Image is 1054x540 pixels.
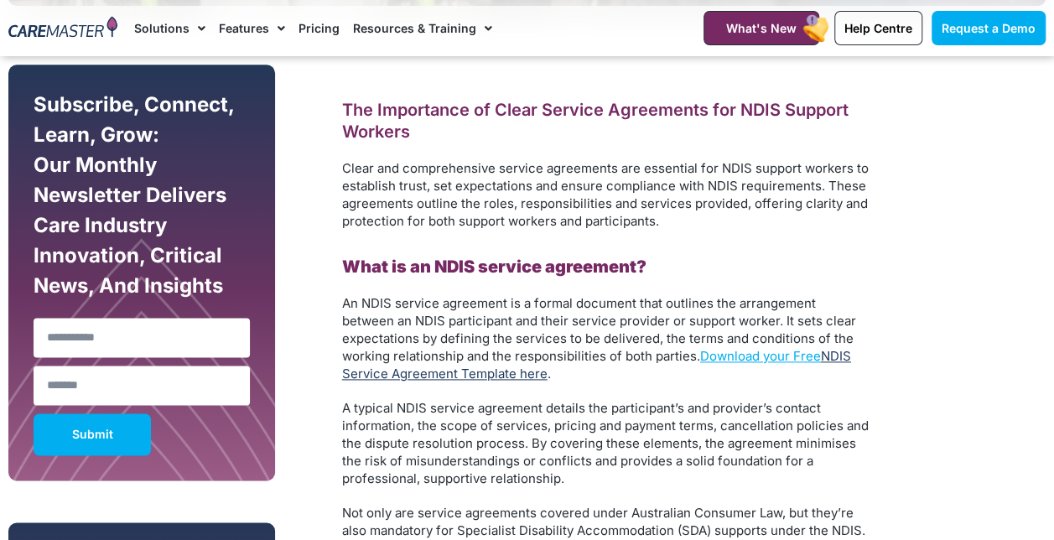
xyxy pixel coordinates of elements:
[8,16,117,40] img: CareMaster Logo
[342,99,870,143] h2: The Importance of Clear Service Agreements for NDIS Support Workers
[834,11,922,45] a: Help Centre
[342,257,646,277] b: What is an NDIS service agreement?
[704,11,819,45] a: What's New
[342,400,869,486] span: A typical NDIS service agreement details the participant’s and provider’s contact information, th...
[726,21,797,35] span: What's New
[844,21,912,35] span: Help Centre
[29,90,254,309] div: Subscribe, Connect, Learn, Grow: Our Monthly Newsletter Delivers Care Industry Innovation, Critic...
[942,21,1036,35] span: Request a Demo
[72,430,113,439] span: Submit
[34,413,151,455] button: Submit
[342,295,856,364] span: An NDIS service agreement is a formal document that outlines the arrangement between an NDIS part...
[342,294,870,382] p: .
[700,348,821,364] a: Download your Free
[342,160,869,229] span: Clear and comprehensive service agreements are essential for NDIS support workers to establish tr...
[342,348,851,382] a: NDIS Service Agreement Template here
[932,11,1046,45] a: Request a Demo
